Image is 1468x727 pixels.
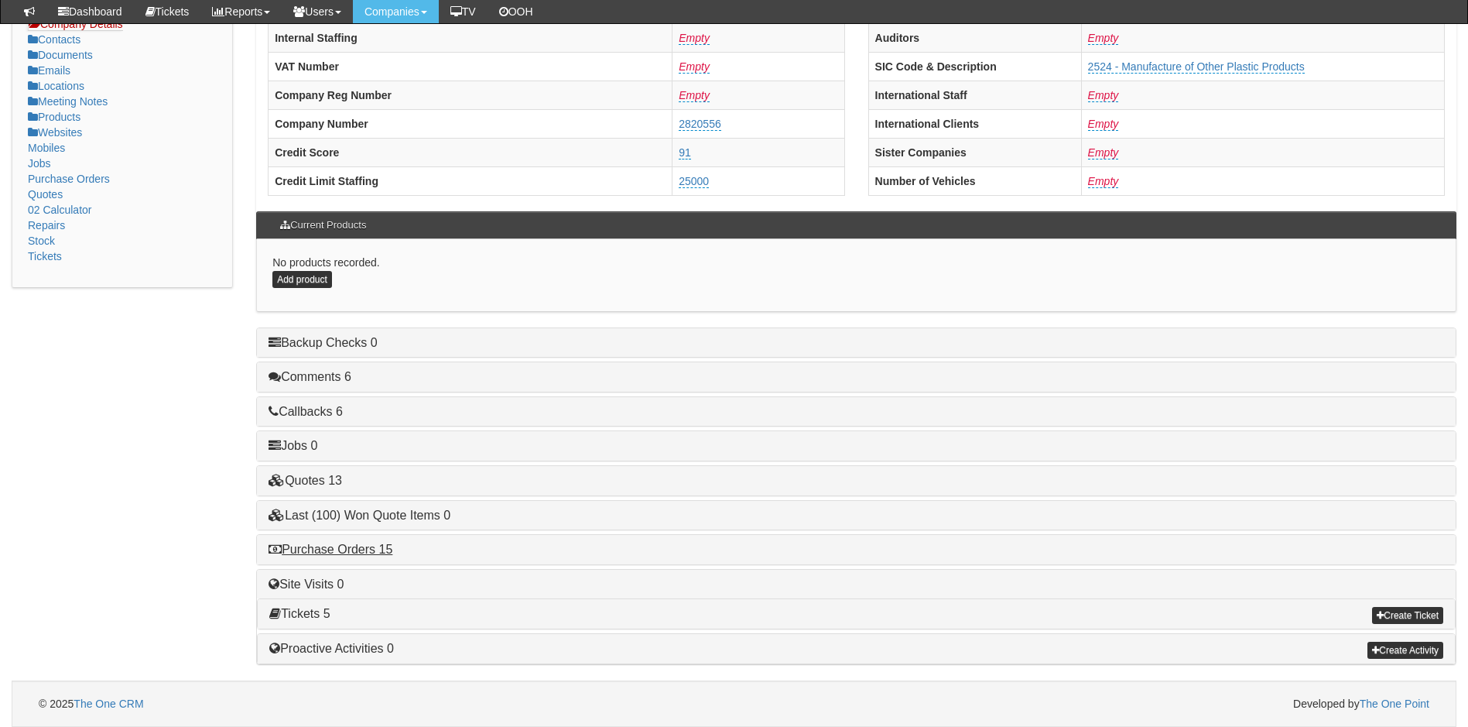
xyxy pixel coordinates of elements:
a: Create Activity [1367,642,1443,659]
a: Company Details [28,17,123,31]
a: Empty [1088,146,1119,159]
a: Backup Checks 0 [269,336,378,349]
a: Empty [679,32,710,45]
a: Purchase Orders 15 [269,543,392,556]
a: Proactive Activities 0 [269,642,394,655]
a: Quotes [28,188,63,201]
a: Empty [1088,118,1119,131]
a: 02 Calculator [28,204,92,216]
th: International Staff [868,81,1081,109]
a: Empty [1088,89,1119,102]
a: Locations [28,80,84,92]
a: Tickets [28,250,62,262]
a: Documents [28,49,93,61]
a: Repairs [28,219,65,231]
th: Company Reg Number [269,81,672,109]
th: Number of Vehicles [868,166,1081,195]
a: 2820556 [679,118,721,131]
a: Websites [28,126,82,139]
a: Tickets 5 [269,607,330,620]
th: Internal Staffing [269,23,672,52]
a: Callbacks 6 [269,405,343,418]
th: VAT Number [269,52,672,81]
th: Credit Score [269,138,672,166]
a: Products [28,111,80,123]
a: Add product [272,271,332,288]
a: Contacts [28,33,80,46]
a: Comments 6 [269,370,351,383]
a: Purchase Orders [28,173,110,185]
div: No products recorded. [256,239,1456,311]
th: SIC Code & Description [868,52,1081,81]
a: Create Ticket [1372,607,1443,624]
a: Stock [28,235,55,247]
th: International Clients [868,109,1081,138]
a: Jobs [28,157,51,170]
a: Emails [28,64,70,77]
a: Empty [1088,32,1119,45]
h3: Current Products [272,212,374,238]
a: Jobs 0 [269,439,317,452]
th: Auditors [868,23,1081,52]
a: Empty [1088,175,1119,188]
span: Developed by [1293,696,1429,712]
a: 91 [679,146,691,159]
a: Mobiles [28,142,65,154]
a: 2524 - Manufacture of Other Plastic Products [1088,60,1305,74]
th: Sister Companies [868,138,1081,166]
a: Quotes 13 [269,474,342,487]
th: Credit Limit Staffing [269,166,672,195]
a: Meeting Notes [28,95,108,108]
a: Site Visits 0 [269,578,344,591]
span: © 2025 [39,698,144,710]
a: Empty [679,60,710,74]
a: 25000 [679,175,709,188]
th: Company Number [269,109,672,138]
a: Last (100) Won Quote Items 0 [269,509,450,522]
a: The One CRM [74,698,143,710]
a: The One Point [1360,698,1429,710]
a: Empty [679,89,710,102]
